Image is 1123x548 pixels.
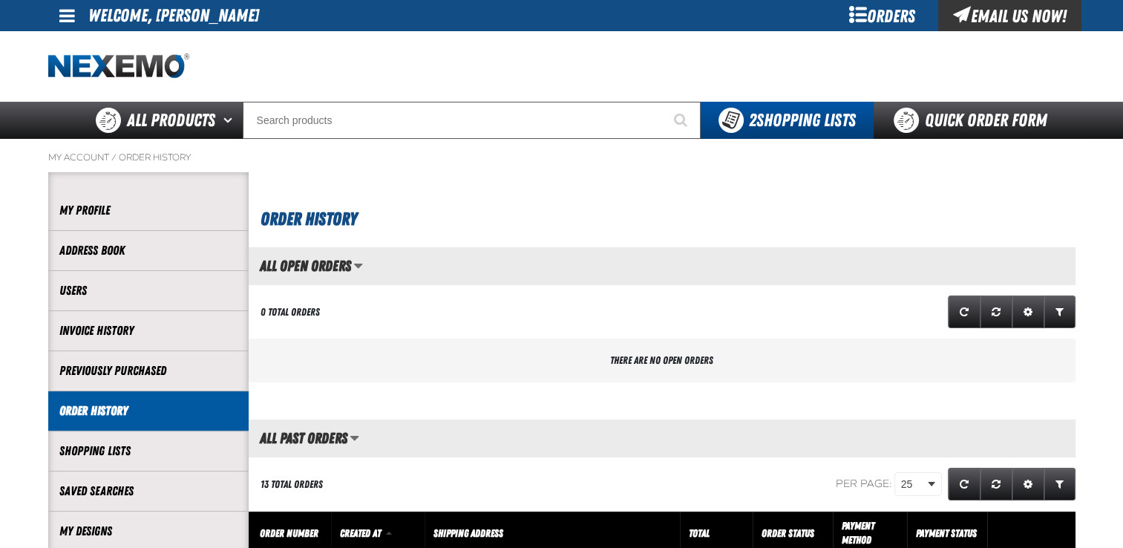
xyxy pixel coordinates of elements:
[127,107,215,134] span: All Products
[948,296,980,328] a: Refresh grid action
[340,527,381,539] span: Created At
[916,527,977,539] span: Payment Status
[1012,296,1044,328] a: Expand or Collapse Grid Settings
[689,527,710,539] a: Total
[980,296,1012,328] a: Reset grid action
[749,110,756,131] strong: 2
[59,402,238,420] a: Order History
[59,282,238,299] a: Users
[1012,468,1044,500] a: Expand or Collapse Grid Settings
[48,53,189,79] img: Nexemo logo
[243,102,701,139] input: Search
[249,430,347,446] h2: All Past Orders
[48,53,189,79] a: Home
[664,102,701,139] button: Start Searching
[261,477,323,492] div: 13 Total Orders
[119,151,191,163] a: Order History
[59,523,238,540] a: My Designs
[59,362,238,379] a: Previously Purchased
[948,468,980,500] a: Refresh grid action
[836,477,892,490] span: Per page:
[48,151,109,163] a: My Account
[218,102,243,139] button: Open All Products pages
[59,202,238,219] a: My Profile
[874,102,1075,139] a: Quick Order Form
[762,527,814,539] a: Order Status
[610,354,713,366] span: There are no open orders
[701,102,874,139] button: You have 2 Shopping Lists. Open to view details
[59,322,238,339] a: Invoice History
[842,520,874,546] span: Payment Method
[433,527,503,539] span: Shipping Address
[980,468,1012,500] a: Reset grid action
[261,209,357,229] span: Order History
[260,527,318,539] a: Order Number
[111,151,117,163] span: /
[48,151,1075,163] nav: Breadcrumbs
[59,443,238,460] a: Shopping Lists
[1044,296,1075,328] a: Expand or Collapse Grid Filters
[261,305,320,319] div: 0 Total Orders
[340,527,383,539] a: Created At
[249,258,351,274] h2: All Open Orders
[353,253,363,278] button: Manage grid views. Current view is All Open Orders
[749,110,856,131] span: Shopping Lists
[901,477,925,492] span: 25
[1044,468,1075,500] a: Expand or Collapse Grid Filters
[350,425,359,451] button: Manage grid views. Current view is All Past Orders
[59,483,238,500] a: Saved Searches
[59,242,238,259] a: Address Book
